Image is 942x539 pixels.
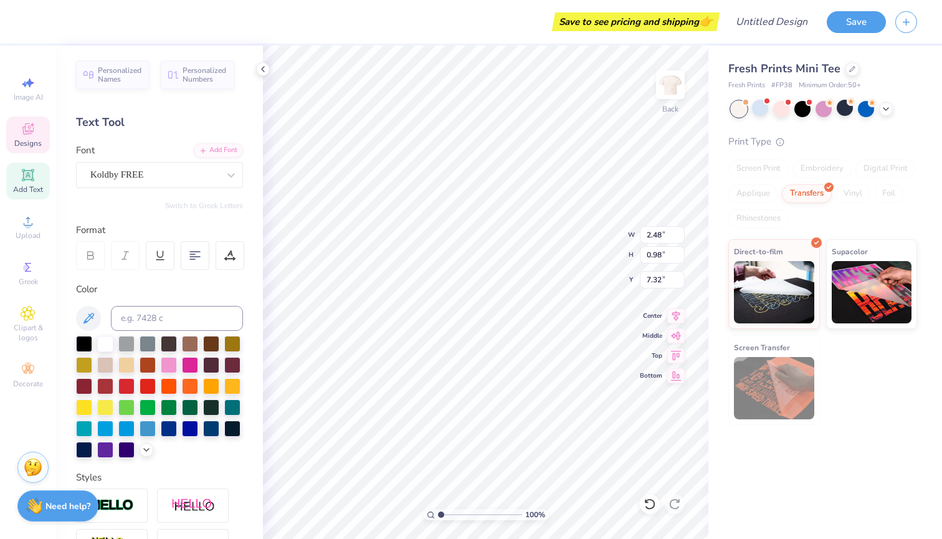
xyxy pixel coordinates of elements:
span: Direct-to-film [734,245,783,258]
span: Middle [640,332,662,340]
span: Center [640,312,662,320]
span: Screen Transfer [734,341,790,354]
span: Top [640,351,662,360]
img: Supacolor [832,261,912,323]
div: Foil [874,184,903,203]
div: Transfers [782,184,832,203]
span: # FP38 [771,80,792,91]
button: Save [827,11,886,33]
div: Screen Print [728,160,789,178]
div: Print Type [728,135,917,149]
span: Personalized Names [98,66,142,83]
span: Fresh Prints Mini Tee [728,61,840,76]
img: Direct-to-film [734,261,814,323]
div: Applique [728,184,778,203]
div: Rhinestones [728,209,789,228]
span: Designs [14,138,42,148]
input: Untitled Design [726,9,817,34]
div: Save to see pricing and shipping [555,12,716,31]
div: Digital Print [855,160,916,178]
span: 👉 [699,14,713,29]
span: Minimum Order: 50 + [799,80,861,91]
label: Font [76,143,95,158]
img: Back [658,72,683,97]
img: Screen Transfer [734,357,814,419]
span: Personalized Numbers [183,66,227,83]
div: Text Tool [76,114,243,131]
span: Bottom [640,371,662,380]
span: 100 % [525,509,545,520]
span: Image AI [14,92,43,102]
div: Add Font [194,143,243,158]
div: Back [662,103,678,115]
span: Fresh Prints [728,80,765,91]
div: Embroidery [792,160,852,178]
div: Vinyl [835,184,870,203]
span: Supacolor [832,245,868,258]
